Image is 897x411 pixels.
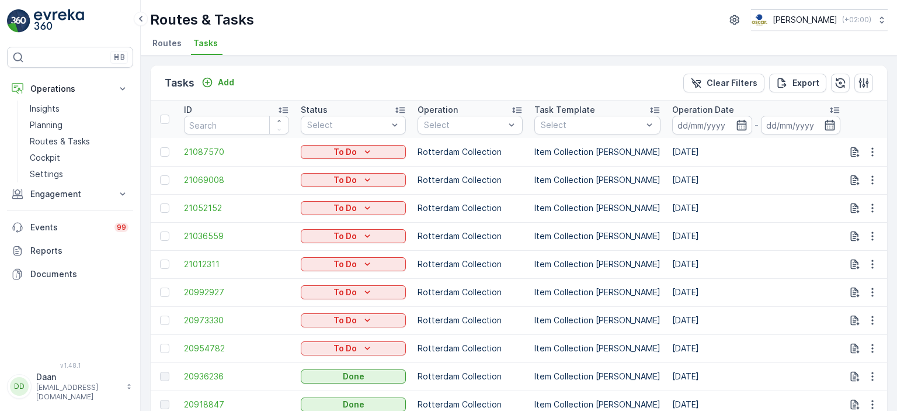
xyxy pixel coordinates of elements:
div: Toggle Row Selected [160,400,169,409]
p: Operations [30,83,110,95]
div: Toggle Row Selected [160,316,169,325]
td: [DATE] [666,334,846,362]
a: Insights [25,101,133,117]
a: Routes & Tasks [25,133,133,150]
input: Search [184,116,289,134]
input: dd/mm/yyyy [761,116,841,134]
button: To Do [301,145,406,159]
td: [DATE] [666,278,846,306]
p: Routes & Tasks [150,11,254,29]
a: 20918847 [184,399,289,410]
p: To Do [333,230,357,242]
a: 20992927 [184,286,289,298]
p: Insights [30,103,60,115]
p: Routes & Tasks [30,136,90,147]
td: [DATE] [666,194,846,222]
input: dd/mm/yyyy [672,116,752,134]
a: 21036559 [184,230,289,242]
button: Done [301,369,406,384]
p: Tasks [165,75,194,91]
button: Add [197,75,239,89]
p: Task Template [534,104,595,116]
p: Status [301,104,328,116]
p: Operation Date [672,104,734,116]
td: [DATE] [666,138,846,166]
img: basis-logo_rgb2x.png [751,13,768,26]
td: Item Collection [PERSON_NAME] [529,194,666,222]
p: Events [30,222,107,233]
a: Settings [25,166,133,182]
a: 20936236 [184,371,289,382]
td: [DATE] [666,166,846,194]
div: Toggle Row Selected [160,175,169,185]
span: v 1.48.1 [7,362,133,369]
a: 21069008 [184,174,289,186]
p: ( +02:00 ) [842,15,871,25]
p: To Do [333,174,357,186]
p: Export [792,77,819,89]
a: 21087570 [184,146,289,158]
div: Toggle Row Selected [160,288,169,297]
p: Engagement [30,188,110,200]
a: Documents [7,263,133,286]
button: Clear Filters [683,74,764,92]
button: To Do [301,173,406,187]
td: Rotterdam Collection [412,222,529,250]
td: Rotterdam Collection [412,250,529,278]
p: Reports [30,245,128,257]
td: Rotterdam Collection [412,194,529,222]
button: To Do [301,201,406,215]
a: 21052152 [184,202,289,214]
p: [PERSON_NAME] [773,14,837,26]
button: Engagement [7,182,133,206]
p: Clear Filters [707,77,757,89]
p: ID [184,104,192,116]
p: Add [218,77,234,88]
button: To Do [301,341,406,355]
td: [DATE] [666,250,846,278]
p: Planning [30,119,62,131]
button: Operations [7,77,133,101]
img: logo_light-DOdMpM7g.png [34,9,84,33]
p: To Do [333,343,357,354]
td: Item Collection [PERSON_NAME] [529,250,666,278]
a: 20973330 [184,315,289,326]
div: Toggle Row Selected [160,260,169,269]
td: Item Collection [PERSON_NAME] [529,306,666,334]
td: Item Collection [PERSON_NAME] [529,334,666,362]
td: Item Collection [PERSON_NAME] [529,166,666,194]
img: logo [7,9,30,33]
p: To Do [333,146,357,158]
a: Reports [7,239,133,263]
p: - [755,118,759,132]
p: Select [541,119,642,131]
td: Rotterdam Collection [412,362,529,391]
a: Cockpit [25,150,133,166]
p: Daan [36,371,120,383]
td: Item Collection [PERSON_NAME] [529,138,666,166]
p: ⌘B [113,53,125,62]
p: Select [307,119,388,131]
td: Item Collection [PERSON_NAME] [529,362,666,391]
button: To Do [301,285,406,299]
div: Toggle Row Selected [160,344,169,353]
td: Rotterdam Collection [412,334,529,362]
button: To Do [301,313,406,327]
p: Cockpit [30,152,60,164]
td: Item Collection [PERSON_NAME] [529,222,666,250]
td: [DATE] [666,362,846,391]
td: Rotterdam Collection [412,138,529,166]
p: Done [343,399,364,410]
button: To Do [301,229,406,243]
a: Events99 [7,216,133,239]
p: 99 [117,223,126,232]
td: Rotterdam Collection [412,306,529,334]
a: 20954782 [184,343,289,354]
